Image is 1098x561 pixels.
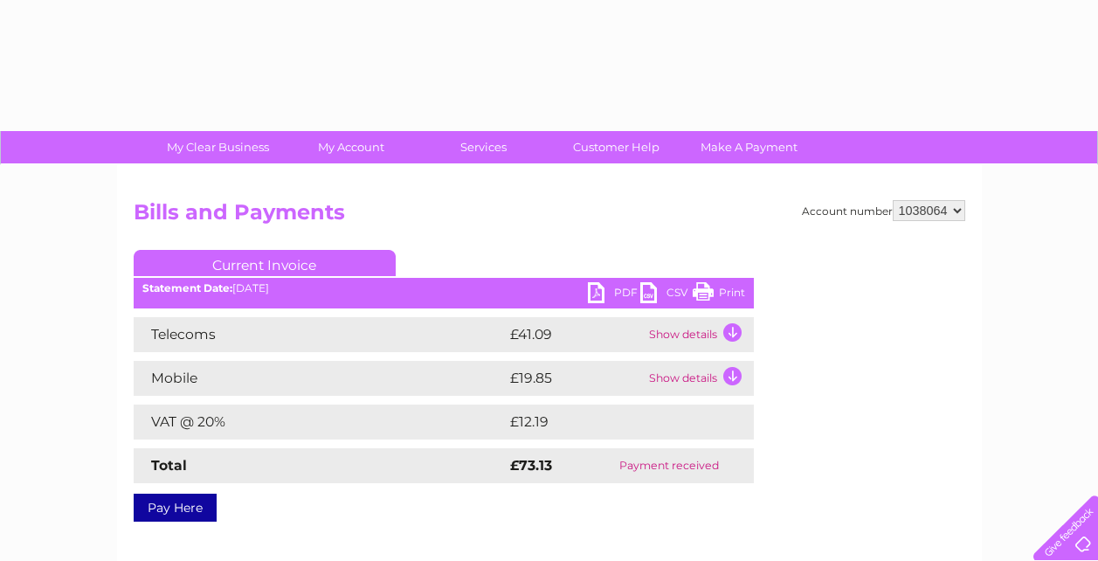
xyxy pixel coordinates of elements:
[134,494,217,522] a: Pay Here
[134,361,506,396] td: Mobile
[506,317,645,352] td: £41.09
[693,282,745,308] a: Print
[134,250,396,276] a: Current Invoice
[802,200,965,221] div: Account number
[134,405,506,440] td: VAT @ 20%
[151,457,187,474] strong: Total
[588,282,640,308] a: PDF
[134,282,754,294] div: [DATE]
[584,448,754,483] td: Payment received
[506,361,645,396] td: £19.85
[134,317,506,352] td: Telecoms
[645,317,754,352] td: Show details
[142,281,232,294] b: Statement Date:
[510,457,552,474] strong: £73.13
[645,361,754,396] td: Show details
[640,282,693,308] a: CSV
[279,131,423,163] a: My Account
[506,405,715,440] td: £12.19
[134,200,965,233] h2: Bills and Payments
[677,131,821,163] a: Make A Payment
[544,131,688,163] a: Customer Help
[411,131,556,163] a: Services
[146,131,290,163] a: My Clear Business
